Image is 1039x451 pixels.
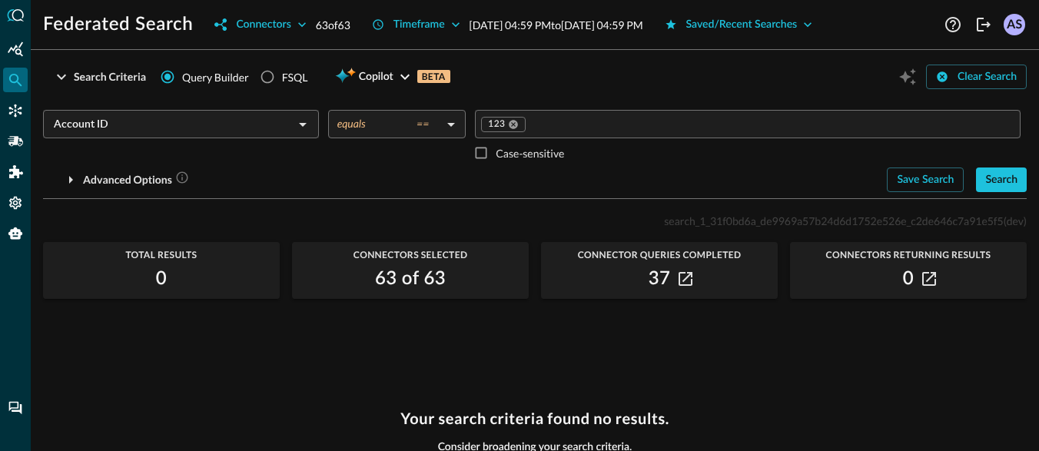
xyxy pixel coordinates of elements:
button: Search Criteria [43,65,155,89]
p: 63 of 63 [316,17,350,33]
div: Connectors [3,98,28,123]
div: Advanced Options [83,171,189,190]
h2: 63 of 63 [375,267,446,291]
div: AS [1004,14,1025,35]
button: Saved/Recent Searches [656,12,822,37]
h2: 37 [649,267,671,291]
div: Connectors [236,15,290,35]
div: equals [337,117,441,131]
span: search_1_31f0bd6a_de9969a57b24d6d1752e526e_c2de646c7a91e5f5 [664,214,1003,227]
span: Connectors Selected [292,250,529,260]
p: Case-sensitive [496,145,564,161]
button: Search [976,167,1027,192]
button: Save Search [887,167,964,192]
h1: Federated Search [43,12,193,37]
h2: 0 [156,267,167,291]
span: Query Builder [182,69,249,85]
span: Connector Queries Completed [541,250,778,260]
span: Connectors Returning Results [790,250,1027,260]
div: 123 [481,117,526,132]
span: == [417,117,429,131]
span: Total Results [43,250,280,260]
span: 123 [488,118,505,131]
div: FSQL [282,69,308,85]
span: equals [337,117,366,131]
button: Open [292,114,314,135]
div: Saved/Recent Searches [686,15,798,35]
button: Clear Search [926,65,1027,89]
div: Federated Search [3,68,28,92]
button: Connectors [205,12,315,37]
button: Help [941,12,965,37]
div: Chat [3,396,28,420]
span: Copilot [359,68,393,87]
div: Search [985,171,1017,190]
button: Timeframe [363,12,470,37]
div: Addons [4,160,28,184]
div: Timeframe [393,15,445,35]
div: Summary Insights [3,37,28,61]
h3: Your search criteria found no results. [400,410,669,428]
span: (dev) [1004,214,1027,227]
div: Search Criteria [74,68,146,87]
input: Value [527,114,1014,134]
div: Settings [3,191,28,215]
div: Save Search [897,171,954,190]
h2: 0 [903,267,914,291]
div: Clear Search [958,68,1017,87]
p: [DATE] 04:59 PM to [DATE] 04:59 PM [470,17,643,33]
div: Query Agent [3,221,28,246]
button: CopilotBETA [326,65,459,89]
p: BETA [417,70,450,83]
div: Pipelines [3,129,28,154]
button: Advanced Options [43,167,198,192]
input: Select an Entity [48,114,289,134]
button: Logout [971,12,996,37]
